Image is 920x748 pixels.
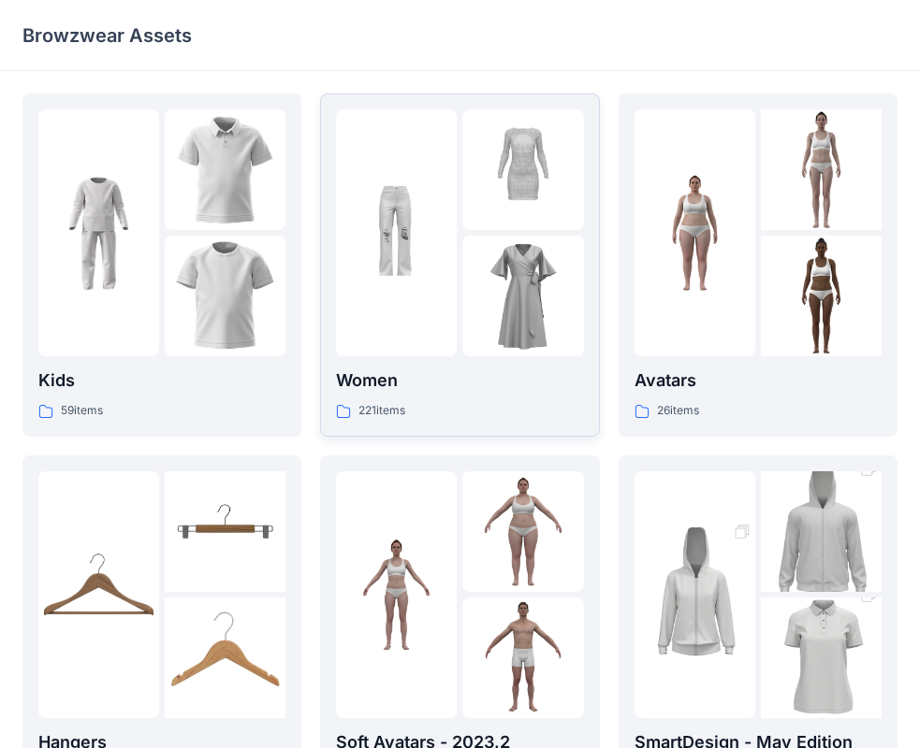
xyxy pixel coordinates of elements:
img: folder 1 [336,173,457,294]
img: folder 2 [165,471,285,592]
img: folder 1 [38,534,159,654]
p: Avatars [635,367,882,394]
a: folder 1folder 2folder 3Women221items [320,93,599,437]
img: folder 1 [38,173,159,294]
img: folder 3 [165,236,285,356]
p: Kids [38,367,285,394]
img: folder 2 [165,109,285,230]
img: folder 3 [761,236,882,356]
img: folder 1 [635,504,755,685]
img: folder 3 [462,236,583,356]
img: folder 2 [462,471,583,592]
img: folder 2 [462,109,583,230]
p: 59 items [61,401,103,421]
img: folder 3 [462,597,583,718]
img: folder 2 [761,109,882,230]
img: folder 2 [761,441,882,623]
a: folder 1folder 2folder 3Kids59items [22,93,301,437]
img: folder 1 [635,173,755,294]
p: 221 items [358,401,405,421]
img: folder 3 [165,597,285,718]
a: folder 1folder 2folder 3Avatars26items [619,93,898,437]
p: Women [336,367,583,394]
p: Browzwear Assets [22,22,192,49]
img: folder 1 [336,534,457,654]
p: 26 items [657,401,699,421]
